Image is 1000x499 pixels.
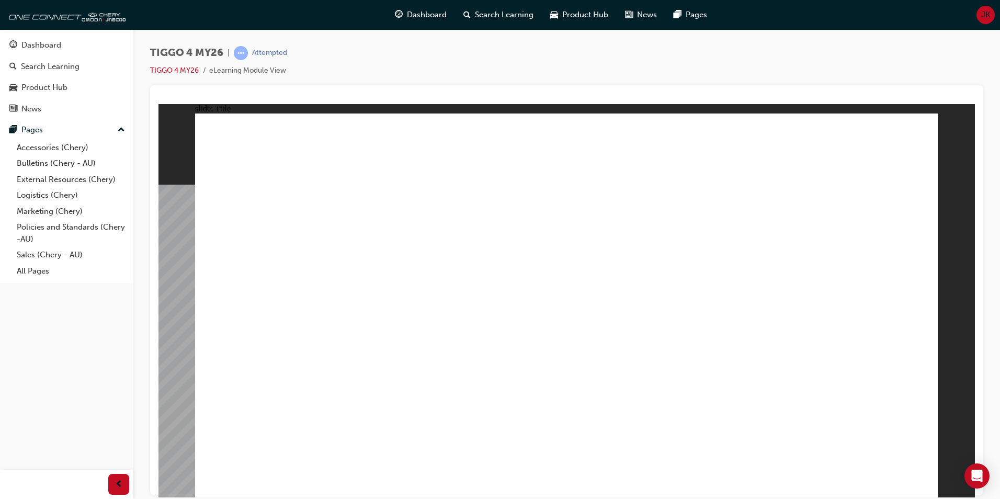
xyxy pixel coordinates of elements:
[209,65,286,77] li: eLearning Module View
[4,78,129,97] a: Product Hub
[625,8,633,21] span: news-icon
[13,247,129,263] a: Sales (Chery - AU)
[21,39,61,51] div: Dashboard
[976,6,995,24] button: JK
[9,83,17,93] span: car-icon
[463,8,471,21] span: search-icon
[21,124,43,136] div: Pages
[118,123,125,137] span: up-icon
[4,57,129,76] a: Search Learning
[234,46,248,60] span: learningRecordVerb_ATTEMPT-icon
[115,478,123,491] span: prev-icon
[4,120,129,140] button: Pages
[21,103,41,115] div: News
[21,61,79,73] div: Search Learning
[964,463,990,489] div: Open Intercom Messenger
[674,8,681,21] span: pages-icon
[13,187,129,203] a: Logistics (Chery)
[13,203,129,220] a: Marketing (Chery)
[5,4,126,25] img: oneconnect
[562,9,608,21] span: Product Hub
[981,9,990,21] span: JK
[686,9,707,21] span: Pages
[228,47,230,59] span: |
[9,126,17,135] span: pages-icon
[542,4,617,26] a: car-iconProduct Hub
[9,41,17,50] span: guage-icon
[150,66,199,75] a: TIGGO 4 MY26
[475,9,533,21] span: Search Learning
[4,36,129,55] a: Dashboard
[407,9,447,21] span: Dashboard
[13,140,129,156] a: Accessories (Chery)
[617,4,665,26] a: news-iconNews
[4,33,129,120] button: DashboardSearch LearningProduct HubNews
[13,172,129,188] a: External Resources (Chery)
[9,105,17,114] span: news-icon
[637,9,657,21] span: News
[387,4,455,26] a: guage-iconDashboard
[150,47,223,59] span: TIGGO 4 MY26
[455,4,542,26] a: search-iconSearch Learning
[9,62,17,72] span: search-icon
[13,219,129,247] a: Policies and Standards (Chery -AU)
[252,48,287,58] div: Attempted
[665,4,715,26] a: pages-iconPages
[13,263,129,279] a: All Pages
[550,8,558,21] span: car-icon
[4,99,129,119] a: News
[21,82,67,94] div: Product Hub
[13,155,129,172] a: Bulletins (Chery - AU)
[395,8,403,21] span: guage-icon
